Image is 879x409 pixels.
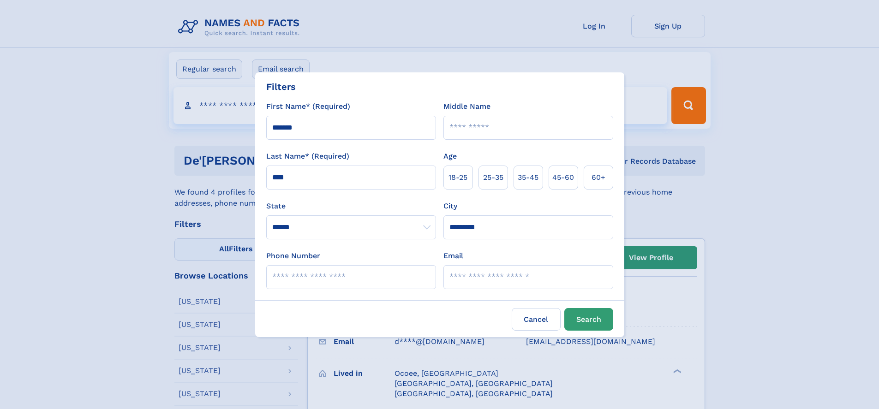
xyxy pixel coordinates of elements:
[443,101,490,112] label: Middle Name
[564,308,613,331] button: Search
[266,151,349,162] label: Last Name* (Required)
[448,172,467,183] span: 18‑25
[443,201,457,212] label: City
[266,250,320,261] label: Phone Number
[266,101,350,112] label: First Name* (Required)
[483,172,503,183] span: 25‑35
[443,151,457,162] label: Age
[518,172,538,183] span: 35‑45
[552,172,574,183] span: 45‑60
[443,250,463,261] label: Email
[266,201,436,212] label: State
[512,308,561,331] label: Cancel
[266,80,296,94] div: Filters
[592,172,605,183] span: 60+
